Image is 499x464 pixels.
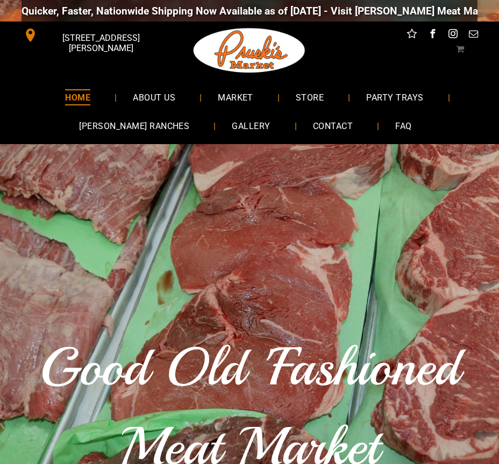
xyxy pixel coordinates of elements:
[446,27,460,44] a: instagram
[280,83,340,111] a: STORE
[40,27,163,59] span: [STREET_ADDRESS][PERSON_NAME]
[63,112,205,140] a: [PERSON_NAME] RANCHES
[216,112,286,140] a: GALLERY
[117,83,191,111] a: ABOUT US
[49,83,106,111] a: HOME
[202,83,269,111] a: MARKET
[191,22,308,80] img: Pruski-s+Market+HQ+Logo2-259w.png
[425,27,439,44] a: facebook
[16,27,165,44] a: [STREET_ADDRESS][PERSON_NAME]
[297,112,369,140] a: CONTACT
[405,27,419,44] a: Social network
[466,27,480,44] a: email
[379,112,427,140] a: FAQ
[350,83,439,111] a: PARTY TRAYS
